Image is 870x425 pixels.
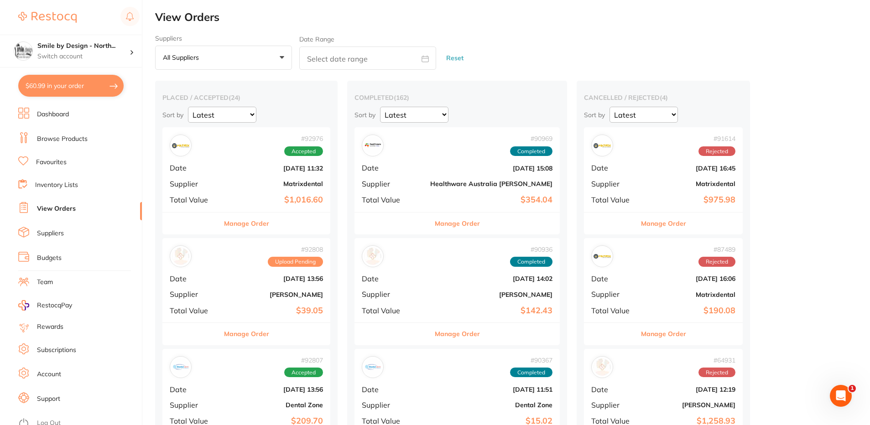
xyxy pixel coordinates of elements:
span: Rejected [698,257,735,267]
span: # 92976 [284,135,323,142]
span: Completed [510,368,552,378]
span: Date [170,385,219,394]
b: [DATE] 16:45 [644,165,735,172]
span: Supplier [591,290,637,298]
span: Total Value [362,417,423,425]
button: Manage Order [641,323,686,345]
span: Total Value [591,306,637,315]
a: Dashboard [37,110,69,119]
b: [DATE] 11:32 [226,165,323,172]
h4: Smile by Design - North Sydney [37,41,130,51]
button: Reset [443,46,466,70]
span: # 91614 [698,135,735,142]
button: $60.99 in your order [18,75,124,97]
b: $190.08 [644,306,735,316]
a: Team [37,278,53,287]
b: [DATE] 13:56 [226,386,323,393]
b: Dental Zone [430,401,552,409]
img: Henry Schein Halas [594,358,611,376]
img: Matrixdental [594,137,611,154]
b: Healthware Australia [PERSON_NAME] [430,180,552,187]
b: $142.43 [430,306,552,316]
h2: cancelled / rejected ( 4 ) [584,93,743,102]
span: Date [170,275,219,283]
span: Date [591,385,637,394]
img: Matrixdental [594,248,611,265]
span: Total Value [591,417,637,425]
a: Suppliers [37,229,64,238]
span: Supplier [170,180,219,188]
span: # 92807 [284,357,323,364]
span: Supplier [362,180,423,188]
img: Dental Zone [172,358,189,376]
img: Adam Dental [364,248,381,265]
b: Matrixdental [644,291,735,298]
a: Inventory Lists [35,181,78,190]
b: [DATE] 13:56 [226,275,323,282]
button: Manage Order [435,212,480,234]
span: Supplier [362,290,423,298]
span: Date [591,164,637,172]
label: Date Range [299,36,334,43]
span: Total Value [170,417,219,425]
span: Accepted [284,146,323,156]
span: Supplier [170,290,219,298]
span: # 64931 [698,357,735,364]
b: Matrixdental [644,180,735,187]
span: # 90367 [510,357,552,364]
p: Sort by [584,111,605,119]
p: Sort by [354,111,375,119]
span: Supplier [591,180,637,188]
b: [PERSON_NAME] [644,401,735,409]
b: Dental Zone [226,401,323,409]
div: Adam Dental#92808Upload PendingDate[DATE] 13:56Supplier[PERSON_NAME]Total Value$39.05Manage Order [162,238,330,345]
b: [DATE] 15:08 [430,165,552,172]
span: Date [170,164,219,172]
button: Manage Order [224,212,269,234]
iframe: Intercom live chat [830,385,852,407]
span: Completed [510,146,552,156]
b: $1,016.60 [226,195,323,205]
a: RestocqPay [18,300,72,311]
span: Date [362,275,423,283]
input: Select date range [299,47,436,70]
b: [DATE] 14:02 [430,275,552,282]
b: [DATE] 12:19 [644,386,735,393]
span: 1 [849,385,856,392]
span: Completed [510,257,552,267]
img: Healthware Australia Ridley [364,137,381,154]
span: # 92808 [268,246,323,253]
b: [PERSON_NAME] [226,291,323,298]
button: All suppliers [155,46,292,70]
b: $39.05 [226,306,323,316]
img: RestocqPay [18,300,29,311]
h2: View Orders [155,11,870,24]
h2: placed / accepted ( 24 ) [162,93,330,102]
img: Matrixdental [172,137,189,154]
span: Total Value [170,306,219,315]
span: Supplier [362,401,423,409]
span: RestocqPay [37,301,72,310]
span: Total Value [362,196,423,204]
a: Browse Products [37,135,88,144]
img: Restocq Logo [18,12,77,23]
b: $975.98 [644,195,735,205]
span: Total Value [362,306,423,315]
img: Adam Dental [172,248,189,265]
p: Switch account [37,52,130,61]
button: Manage Order [224,323,269,345]
b: [PERSON_NAME] [430,291,552,298]
span: Rejected [698,146,735,156]
span: # 90936 [510,246,552,253]
div: Matrixdental#92976AcceptedDate[DATE] 11:32SupplierMatrixdentalTotal Value$1,016.60Manage Order [162,127,330,234]
b: [DATE] 16:06 [644,275,735,282]
span: Upload Pending [268,257,323,267]
span: # 87489 [698,246,735,253]
a: Restocq Logo [18,7,77,28]
p: Sort by [162,111,183,119]
a: Rewards [37,322,63,332]
img: Smile by Design - North Sydney [14,42,32,60]
b: [DATE] 11:51 [430,386,552,393]
span: # 90969 [510,135,552,142]
span: Date [362,164,423,172]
